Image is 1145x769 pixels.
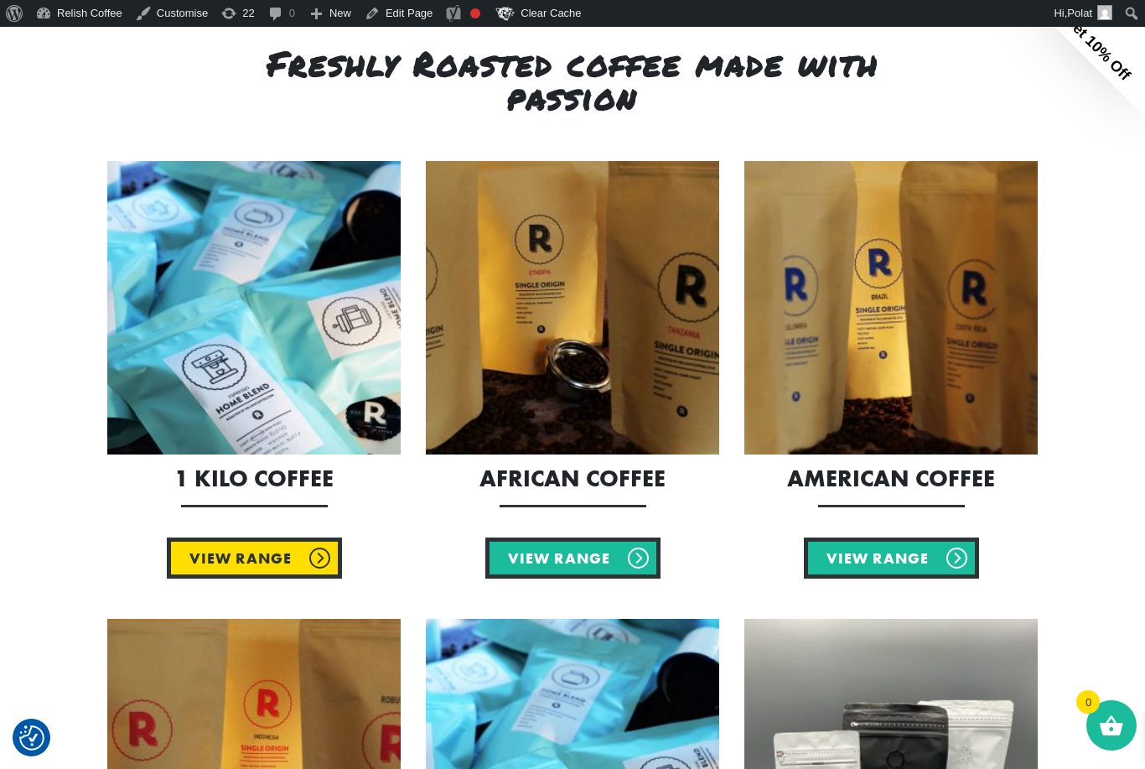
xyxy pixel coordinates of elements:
div: Focus keyphrase not set [470,8,480,18]
img: Revisit consent button [19,725,44,751]
button: Consent Preferences [19,725,44,751]
span: Polat [1067,7,1092,19]
a: View Range [167,538,342,579]
h2: 1 Kilo Coffee [107,467,401,491]
img: American Coffee [744,161,1038,455]
a: View Range [485,538,661,579]
img: African Coffee [426,161,719,455]
span: 0 [1076,690,1100,714]
h2: American Coffee [744,467,1038,491]
span: Get 10% Off [1061,11,1133,83]
a: View Range [804,538,979,579]
h2: Freshly Roasted coffee made with passion [267,47,878,114]
h2: African Coffee [426,467,719,491]
img: 1 Kilo Coffee [107,161,401,455]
